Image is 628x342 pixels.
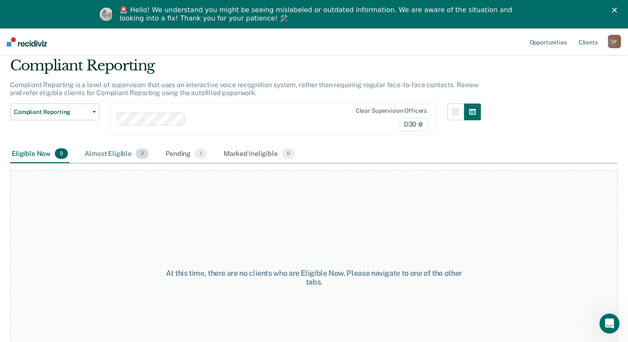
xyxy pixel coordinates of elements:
[282,148,295,159] span: 0
[612,8,620,13] div: Close
[577,28,600,55] a: Clients
[608,35,621,48] div: V F
[162,269,466,287] div: At this time, there are no clients who are Eligible Now. Please navigate to one of the other tabs.
[10,104,100,120] button: Compliant Reporting
[10,57,481,81] div: Compliant Reporting
[14,109,89,116] span: Compliant Reporting
[120,6,515,23] div: 🚨 Hello! We understand you might be seeing mislabeled or outdated information. We are aware of th...
[164,145,209,163] div: Pending1
[356,107,427,114] div: Clear supervision officers
[398,118,429,131] span: D30
[136,148,149,159] span: 2
[195,148,207,159] span: 1
[222,145,297,163] div: Marked Ineligible0
[528,28,569,55] a: Opportunities
[10,81,478,97] p: Compliant Reporting is a level of supervision that uses an interactive voice recognition system, ...
[10,145,70,163] div: Eligible Now0
[83,145,150,163] div: Almost Eligible2
[600,313,620,334] iframe: Intercom live chat
[608,35,621,48] button: VF
[7,37,47,47] img: Recidiviz
[55,148,68,159] span: 0
[100,8,113,21] img: Profile image for Kim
